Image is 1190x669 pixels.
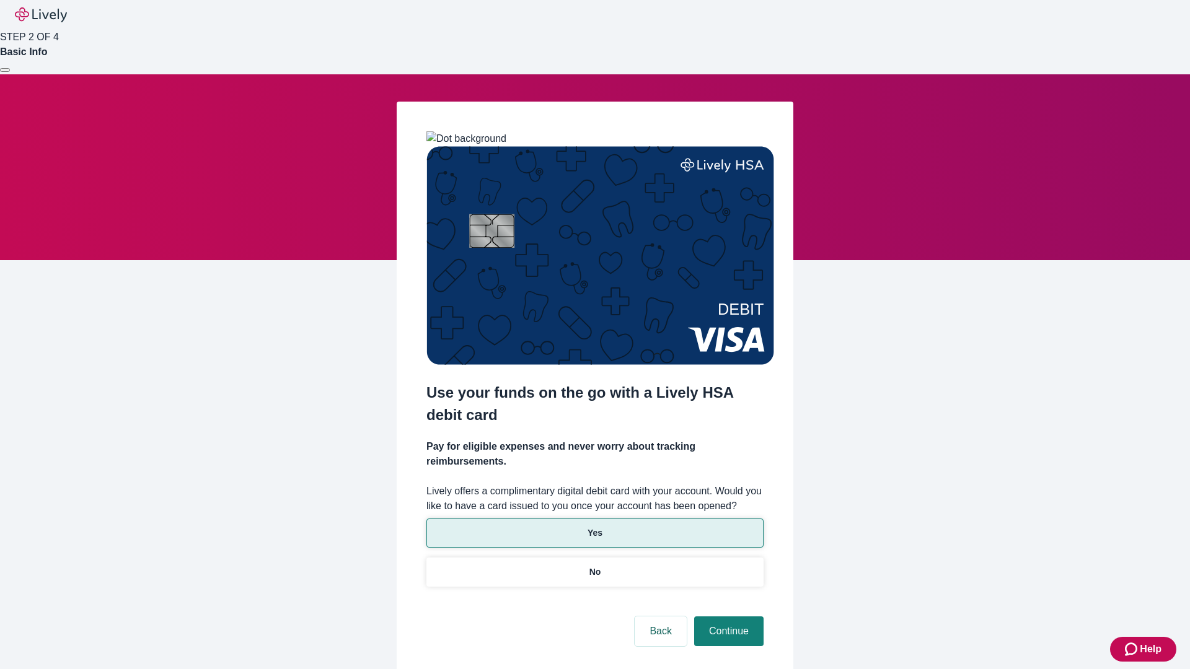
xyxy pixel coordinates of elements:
[694,616,764,646] button: Continue
[426,382,764,426] h2: Use your funds on the go with a Lively HSA debit card
[589,566,601,579] p: No
[15,7,67,22] img: Lively
[1125,642,1140,657] svg: Zendesk support icon
[426,131,506,146] img: Dot background
[635,616,687,646] button: Back
[426,518,764,548] button: Yes
[426,484,764,514] label: Lively offers a complimentary digital debit card with your account. Would you like to have a card...
[426,557,764,587] button: No
[588,527,602,540] p: Yes
[426,439,764,469] h4: Pay for eligible expenses and never worry about tracking reimbursements.
[1110,637,1176,662] button: Zendesk support iconHelp
[426,146,774,365] img: Debit card
[1140,642,1161,657] span: Help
